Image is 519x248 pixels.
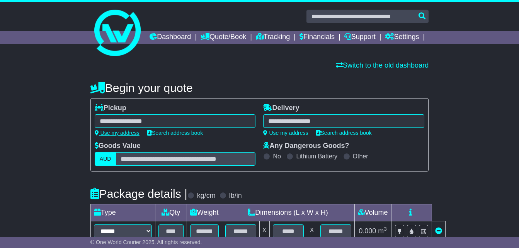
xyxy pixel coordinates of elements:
label: Goods Value [95,142,141,150]
a: Dashboard [150,31,191,44]
label: lb/in [229,192,242,200]
span: m [378,227,387,235]
label: AUD [95,152,116,166]
h4: Package details | [90,187,187,200]
label: Delivery [263,104,299,112]
td: x [259,221,269,241]
a: Switch to the old dashboard [336,61,429,69]
a: Use my address [263,130,308,136]
label: kg/cm [197,192,216,200]
label: Lithium Battery [296,153,337,160]
a: Tracking [256,31,290,44]
label: Other [353,153,368,160]
a: Financials [299,31,335,44]
a: Use my address [95,130,140,136]
span: © One World Courier 2025. All rights reserved. [90,239,202,245]
td: Weight [187,204,222,221]
sup: 3 [384,226,387,232]
a: Support [344,31,376,44]
label: No [273,153,281,160]
a: Quote/Book [201,31,246,44]
label: Any Dangerous Goods? [263,142,349,150]
td: x [307,221,317,241]
td: Qty [155,204,187,221]
h4: Begin your quote [90,82,429,94]
td: Volume [354,204,391,221]
td: Type [90,204,155,221]
a: Search address book [316,130,372,136]
a: Settings [385,31,419,44]
a: Remove this item [435,227,442,235]
td: Dimensions (L x W x H) [222,204,354,221]
a: Search address book [147,130,203,136]
label: Pickup [95,104,126,112]
span: 0.000 [359,227,376,235]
